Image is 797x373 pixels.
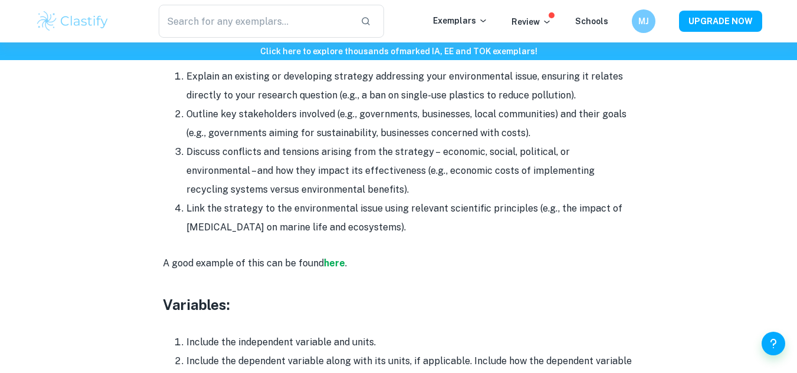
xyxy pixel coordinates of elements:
button: UPGRADE NOW [679,11,762,32]
a: Schools [575,16,608,26]
a: here [324,258,345,269]
li: Outline key stakeholders involved (e.g., governments, businesses, local communities) and their go... [186,105,635,143]
li: Explain an existing or developing strategy addressing your environmental issue, ensuring it relat... [186,67,635,105]
p: A good example of this can be found . [163,255,635,272]
li: Link the strategy to the environmental issue using relevant scientific principles (e.g., the impa... [186,199,635,237]
button: MJ [632,9,655,33]
h3: Variables: [163,294,635,315]
button: Help and Feedback [762,332,785,355]
h6: MJ [637,15,650,28]
input: Search for any exemplars... [159,5,352,38]
li: Include the independent variable and units. [186,333,635,352]
li: Discuss conflicts and tensions arising from the strategy – economic, social, political, or enviro... [186,143,635,199]
img: Clastify logo [35,9,110,33]
h6: Click here to explore thousands of marked IA, EE and TOK exemplars ! [2,45,795,58]
p: Exemplars [433,14,488,27]
p: Review [511,15,552,28]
